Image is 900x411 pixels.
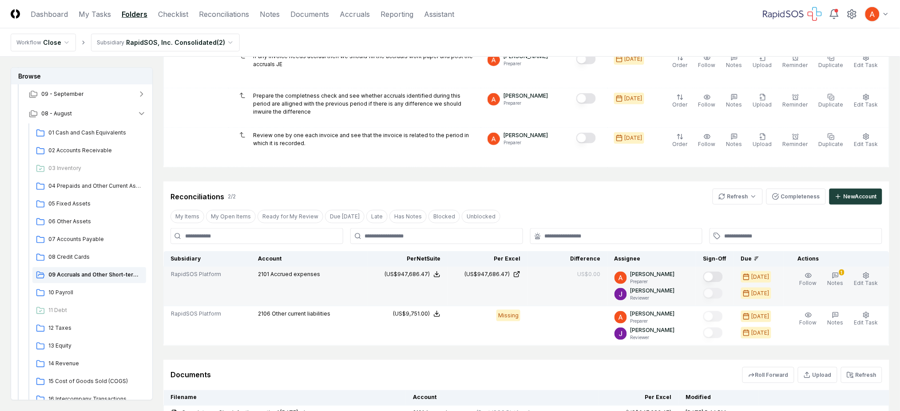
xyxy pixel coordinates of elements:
div: Workflow [16,39,41,47]
span: Edit Task [854,141,878,147]
th: Sign-Off [696,251,734,267]
p: Preparer [504,139,548,146]
button: Notes [725,52,744,71]
img: ACg8ocK3mdmu6YYpaRl40uhUUGu9oxSxFSb1vbjsnEih2JuwAH1PGA=s96-c [488,133,500,145]
a: 11 Debt [32,303,146,319]
span: 06 Other Assets [48,217,143,225]
button: Refresh [841,367,882,383]
img: ACg8ocKTC56tjQR6-o9bi8poVV4j_qMfO6M0RniyL9InnBgkmYdNig=s96-c [615,328,627,340]
nav: breadcrumb [11,34,240,51]
span: 2101 [258,271,269,277]
span: 09 Accruals and Other Short-term Liabilities [48,271,143,279]
img: ACg8ocK3mdmu6YYpaRl40uhUUGu9oxSxFSb1vbjsnEih2JuwAH1PGA=s96-c [865,7,880,21]
span: 03 Inventory [48,164,143,172]
th: Per Excel [448,251,527,267]
button: Notes [826,310,845,328]
div: Actions [791,255,882,263]
img: ACg8ocK3mdmu6YYpaRl40uhUUGu9oxSxFSb1vbjsnEih2JuwAH1PGA=s96-c [615,311,627,324]
p: Prepare the completness check and see whether accruals identified during this period are alligned... [253,92,473,116]
span: 16 Intercompany Transactions [48,395,143,403]
a: Reconciliations [199,9,249,20]
p: [PERSON_NAME] [504,131,548,139]
span: RapidSOS Platform [171,310,221,318]
span: Reminder [783,141,808,147]
button: Reminder [781,92,810,111]
button: Order [671,92,690,111]
img: ACg8ocK3mdmu6YYpaRl40uhUUGu9oxSxFSb1vbjsnEih2JuwAH1PGA=s96-c [488,93,500,106]
span: 10 Payroll [48,288,143,296]
a: 15 Cost of Goods Sold (COGS) [32,374,146,390]
a: 05 Fixed Assets [32,196,146,212]
th: Subsidiary [164,251,251,267]
button: 1Notes [826,270,845,289]
button: Upload [751,52,774,71]
div: [DATE] [752,273,769,281]
button: Ready for My Review [258,210,323,223]
button: Notes [725,92,744,111]
a: 14 Revenue [32,356,146,372]
th: Filename [164,390,406,406]
button: Mark complete [576,133,596,143]
h3: Browse [11,68,152,84]
span: 02 Accounts Receivable [48,146,143,154]
th: Assignee [607,251,696,267]
button: NewAccount [829,189,882,205]
button: My Items [170,210,204,223]
div: 1 [839,269,844,276]
button: Follow [798,270,819,289]
button: Mark complete [703,328,723,338]
button: Upload [798,367,837,383]
span: RapidSOS Platform [171,270,221,278]
span: Duplicate [819,62,844,68]
div: [DATE] [752,312,769,320]
span: Reminder [783,62,808,68]
button: 08 - August [22,104,153,123]
span: 08 Credit Cards [48,253,143,261]
th: Per Excel [599,390,678,406]
button: Late [366,210,388,223]
p: [PERSON_NAME] [630,287,675,295]
span: Follow [800,280,817,286]
span: Upload [753,101,772,108]
a: Notes [260,9,280,20]
span: Upload [753,141,772,147]
p: Preparer [630,318,675,324]
button: Mark complete [703,272,723,282]
button: Roll Forward [742,367,794,383]
a: Folders [122,9,147,20]
th: Per NetSuite [368,251,448,267]
a: Accruals [340,9,370,20]
button: Edit Task [852,131,880,150]
button: Duplicate [817,92,845,111]
span: Accrued expenses [270,271,320,277]
button: Mark complete [703,311,723,322]
span: Other current liabilities [272,310,330,317]
a: Documents [290,9,329,20]
span: Notes [726,62,742,68]
span: 2106 [258,310,270,317]
div: [DATE] [625,134,642,142]
button: Due Today [325,210,365,223]
div: Account [258,255,361,263]
p: Review one by one each invoice and see that the invoice is related to the period in which it is r... [253,131,473,147]
div: [DATE] [625,55,642,63]
div: [DATE] [752,289,769,297]
a: Checklist [158,9,188,20]
span: Notes [828,319,844,326]
div: [DATE] [625,95,642,103]
a: 10 Payroll [32,285,146,301]
div: (US$947,686.47) [385,270,430,278]
span: Edit Task [854,101,878,108]
div: 2 / 2 [228,193,236,201]
div: (US$947,686.47) [464,270,510,278]
button: My Open Items [206,210,256,223]
div: Missing [496,310,520,321]
span: Reminder [783,101,808,108]
div: [DATE] [752,329,769,337]
a: Assistant [424,9,454,20]
th: Account [406,390,599,406]
span: 04 Prepaids and Other Current Assets [48,182,143,190]
button: Has Notes [389,210,427,223]
a: 04 Prepaids and Other Current Assets [32,178,146,194]
a: 02 Accounts Receivable [32,143,146,159]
